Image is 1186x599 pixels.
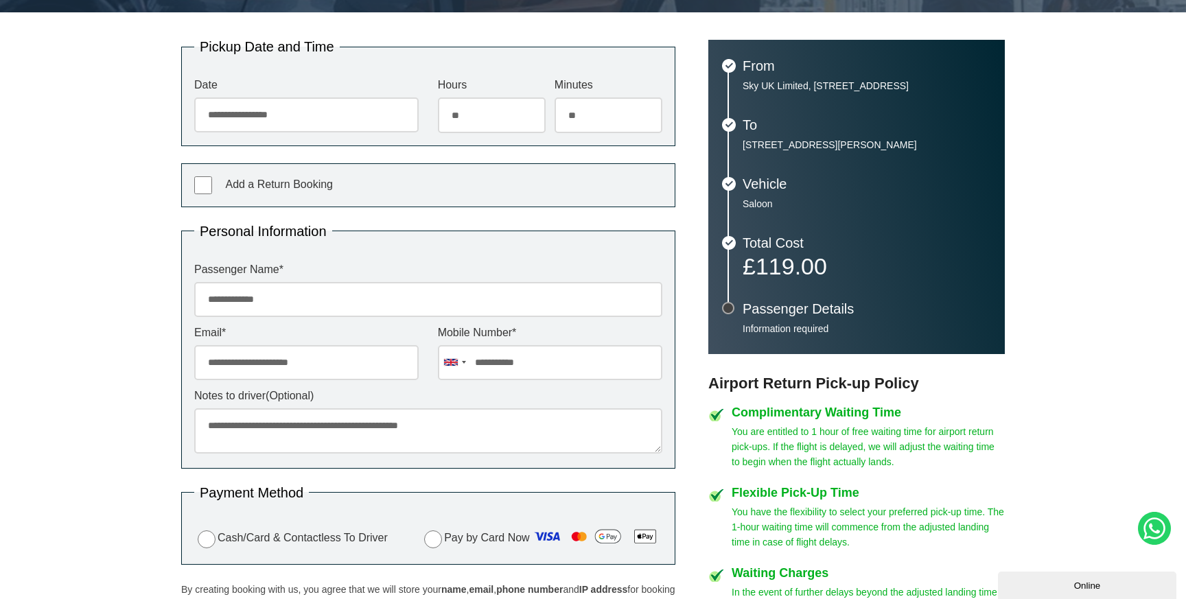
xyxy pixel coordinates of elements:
h3: Airport Return Pick-up Policy [708,375,1005,392]
label: Cash/Card & Contactless To Driver [194,528,388,548]
h3: To [743,118,991,132]
legend: Pickup Date and Time [194,40,340,54]
p: £ [743,257,991,276]
h4: Flexible Pick-Up Time [732,486,1005,499]
h3: From [743,59,991,73]
label: Email [194,327,419,338]
h3: Total Cost [743,236,991,250]
h3: Vehicle [743,177,991,191]
strong: name [441,584,467,595]
label: Mobile Number [438,327,662,338]
label: Minutes [555,80,662,91]
label: Hours [438,80,546,91]
div: United Kingdom: +44 [439,346,470,379]
legend: Personal Information [194,224,332,238]
h4: Waiting Charges [732,567,1005,579]
p: Information required [743,322,991,335]
input: Pay by Card Now [424,530,442,548]
h3: Passenger Details [743,302,991,316]
iframe: chat widget [998,569,1179,599]
input: Add a Return Booking [194,176,212,194]
input: Cash/Card & Contactless To Driver [198,530,216,548]
p: [STREET_ADDRESS][PERSON_NAME] [743,139,991,151]
label: Pay by Card Now [421,526,662,552]
h4: Complimentary Waiting Time [732,406,1005,419]
span: (Optional) [266,390,314,401]
label: Date [194,80,419,91]
label: Notes to driver [194,390,662,401]
p: Sky UK Limited, [STREET_ADDRESS] [743,80,991,92]
strong: email [469,584,493,595]
strong: phone number [496,584,563,595]
strong: IP address [579,584,628,595]
legend: Payment Method [194,486,309,500]
p: You are entitled to 1 hour of free waiting time for airport return pick-ups. If the flight is del... [732,424,1005,469]
span: Add a Return Booking [225,178,333,190]
p: You have the flexibility to select your preferred pick-up time. The 1-hour waiting time will comm... [732,504,1005,550]
label: Passenger Name [194,264,662,275]
p: Saloon [743,198,991,210]
span: 119.00 [756,253,827,279]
